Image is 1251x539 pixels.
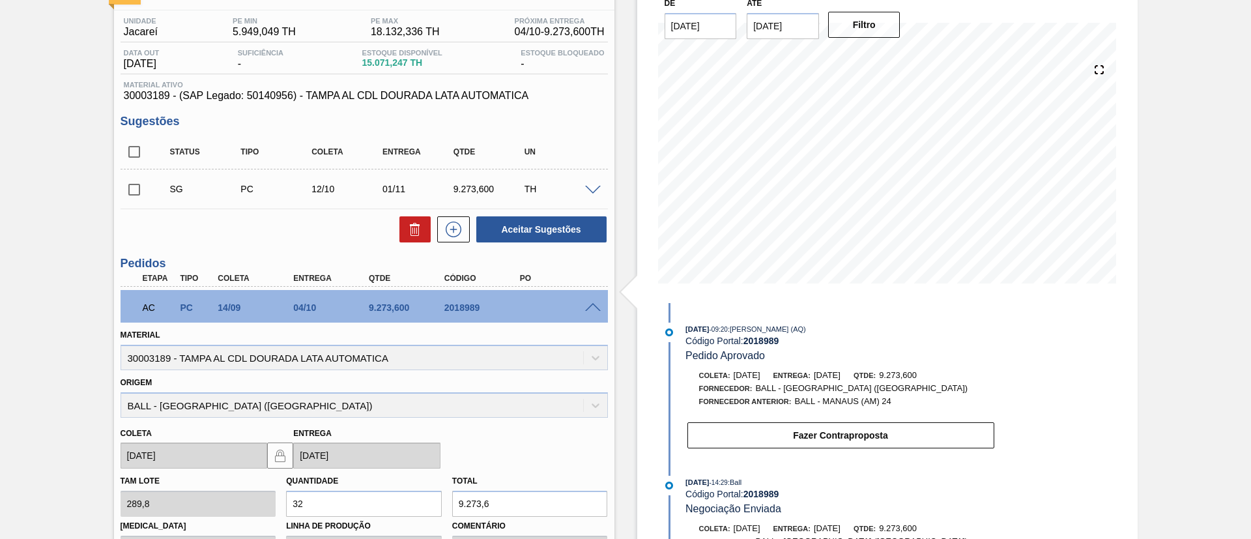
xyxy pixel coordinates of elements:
[747,13,819,39] input: dd/mm/yyyy
[755,383,968,393] span: BALL - [GEOGRAPHIC_DATA] ([GEOGRAPHIC_DATA])
[293,429,332,438] label: Entrega
[734,523,760,533] span: [DATE]
[371,17,440,25] span: PE MAX
[665,482,673,489] img: atual
[773,371,811,379] span: Entrega:
[517,274,601,283] div: PO
[286,476,338,486] label: Quantidade
[517,49,607,70] div: -
[267,443,293,469] button: locked
[214,302,299,313] div: 14/09/2025
[879,370,917,380] span: 9.273,600
[121,257,608,270] h3: Pedidos
[237,147,316,156] div: Tipo
[121,115,608,128] h3: Sugestões
[728,478,741,486] span: : Ball
[290,302,375,313] div: 04/10/2025
[685,503,781,514] span: Negociação Enviada
[124,58,160,70] span: [DATE]
[685,325,709,333] span: [DATE]
[699,398,792,405] span: Fornecedor Anterior:
[854,525,876,532] span: Qtde:
[685,336,995,346] div: Código Portal:
[371,26,440,38] span: 18.132,336 TH
[521,49,604,57] span: Estoque Bloqueado
[237,184,316,194] div: Pedido de Compra
[521,147,600,156] div: UN
[121,429,152,438] label: Coleta
[441,302,526,313] div: 2018989
[379,184,458,194] div: 01/11/2025
[214,274,299,283] div: Coleta
[143,302,175,313] p: AC
[238,49,283,57] span: Suficiência
[665,13,737,39] input: dd/mm/yyyy
[177,302,216,313] div: Pedido de Compra
[665,328,673,336] img: atual
[290,274,375,283] div: Entrega
[139,274,179,283] div: Etapa
[773,525,811,532] span: Entrega:
[167,184,246,194] div: Sugestão Criada
[854,371,876,379] span: Qtde:
[699,385,753,392] span: Fornecedor:
[685,350,765,361] span: Pedido Aprovado
[124,17,158,25] span: Unidade
[431,216,470,242] div: Nova sugestão
[470,215,608,244] div: Aceitar Sugestões
[121,330,160,340] label: Material
[233,17,296,25] span: PE MIN
[272,448,288,463] img: locked
[687,422,994,448] button: Fazer Contraproposta
[685,489,995,499] div: Código Portal:
[308,184,387,194] div: 12/10/2025
[515,17,605,25] span: Próxima Entrega
[366,302,450,313] div: 9.273,600
[794,396,891,406] span: BALL - MANAUS (AM) 24
[685,478,709,486] span: [DATE]
[308,147,387,156] div: Coleta
[177,274,216,283] div: Tipo
[476,216,607,242] button: Aceitar Sugestões
[828,12,900,38] button: Filtro
[450,184,529,194] div: 9.273,600
[521,184,600,194] div: TH
[167,147,246,156] div: Status
[139,293,179,322] div: Aguardando Composição de Carga
[710,479,728,486] span: - 14:29
[699,525,730,532] span: Coleta:
[293,443,440,469] input: dd/mm/yyyy
[379,147,458,156] div: Entrega
[450,147,529,156] div: Qtde
[814,370,841,380] span: [DATE]
[121,517,276,536] label: [MEDICAL_DATA]
[366,274,450,283] div: Qtde
[362,58,442,68] span: 15.071,247 TH
[814,523,841,533] span: [DATE]
[235,49,287,70] div: -
[710,326,728,333] span: - 09:20
[286,517,442,536] label: Linha de Produção
[743,489,779,499] strong: 2018989
[121,378,152,387] label: Origem
[233,26,296,38] span: 5.949,049 TH
[728,325,806,333] span: : [PERSON_NAME] (AQ)
[734,370,760,380] span: [DATE]
[124,81,605,89] span: Material ativo
[452,476,478,486] label: Total
[879,523,917,533] span: 9.273,600
[393,216,431,242] div: Excluir Sugestões
[743,336,779,346] strong: 2018989
[121,443,268,469] input: dd/mm/yyyy
[699,371,730,379] span: Coleta:
[124,49,160,57] span: Data out
[124,90,605,102] span: 30003189 - (SAP Legado: 50140956) - TAMPA AL CDL DOURADA LATA AUTOMATICA
[515,26,605,38] span: 04/10 - 9.273,600 TH
[452,517,608,536] label: Comentário
[121,476,160,486] label: Tam lote
[124,26,158,38] span: Jacareí
[362,49,442,57] span: Estoque Disponível
[441,274,526,283] div: Código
